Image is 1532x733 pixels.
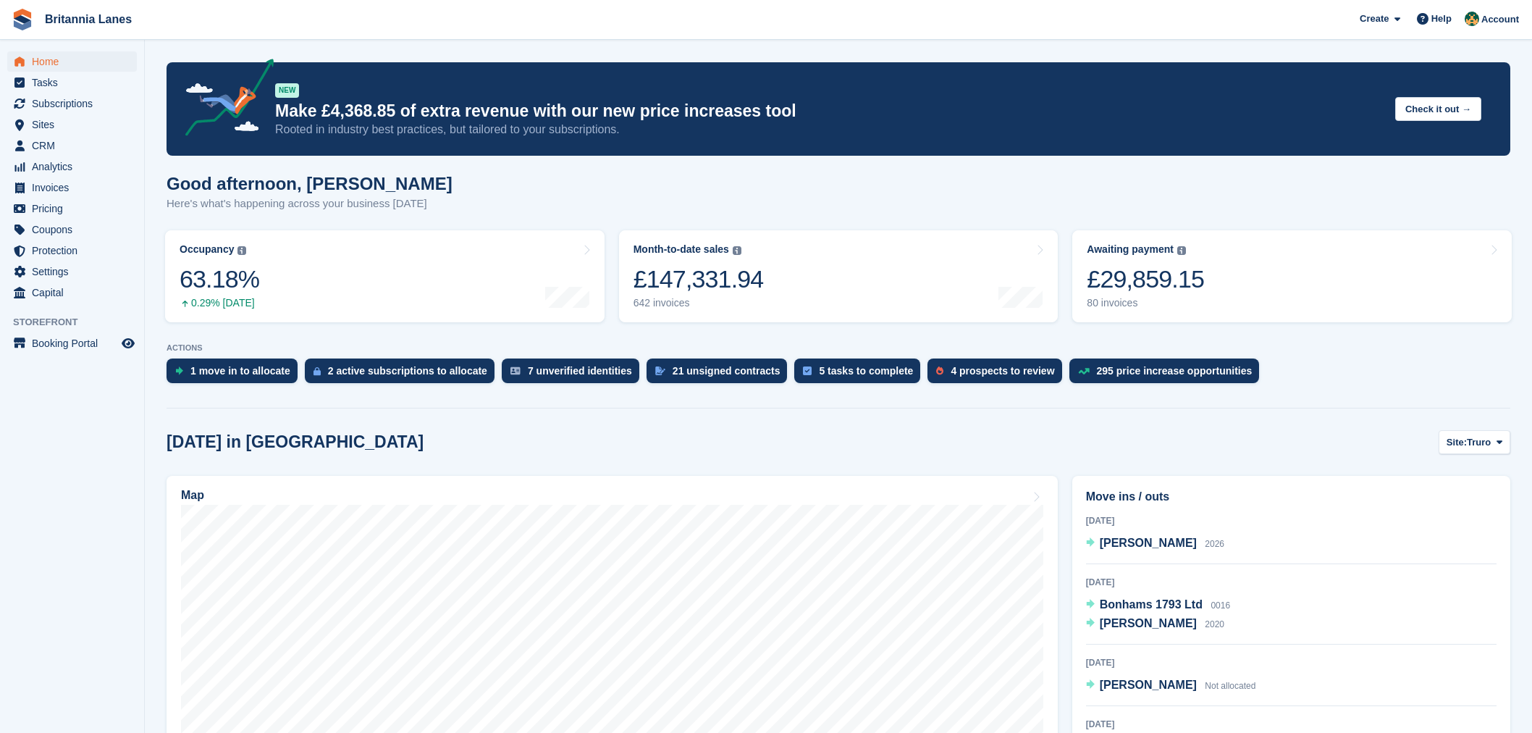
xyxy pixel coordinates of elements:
a: menu [7,177,137,198]
a: menu [7,135,137,156]
span: Pricing [32,198,119,219]
div: Month-to-date sales [634,243,729,256]
img: stora-icon-8386f47178a22dfd0bd8f6a31ec36ba5ce8667c1dd55bd0f319d3a0aa187defe.svg [12,9,33,30]
span: Create [1360,12,1389,26]
a: [PERSON_NAME] 2026 [1086,535,1224,553]
h2: Move ins / outs [1086,488,1497,506]
span: Storefront [13,315,144,330]
div: Occupancy [180,243,234,256]
a: menu [7,282,137,303]
span: Site: [1447,435,1467,450]
div: 295 price increase opportunities [1097,365,1253,377]
img: move_ins_to_allocate_icon-fdf77a2bb77ea45bf5b3d319d69a93e2d87916cf1d5bf7949dd705db3b84f3ca.svg [175,366,183,375]
div: 0.29% [DATE] [180,297,259,309]
a: menu [7,219,137,240]
div: 2 active subscriptions to allocate [328,365,487,377]
a: Occupancy 63.18% 0.29% [DATE] [165,230,605,322]
div: [DATE] [1086,718,1497,731]
a: menu [7,72,137,93]
span: [PERSON_NAME] [1100,617,1197,629]
a: 21 unsigned contracts [647,359,795,390]
a: [PERSON_NAME] Not allocated [1086,677,1256,695]
span: Settings [32,261,119,282]
a: 295 price increase opportunities [1069,359,1267,390]
a: Britannia Lanes [39,7,138,31]
span: Subscriptions [32,93,119,114]
a: Bonhams 1793 Ltd 0016 [1086,596,1230,615]
h1: Good afternoon, [PERSON_NAME] [167,174,453,193]
img: icon-info-grey-7440780725fd019a000dd9b08b2336e03edf1995a4989e88bcd33f0948082b44.svg [237,246,246,255]
div: [DATE] [1086,576,1497,589]
span: [PERSON_NAME] [1100,537,1197,549]
img: active_subscription_to_allocate_icon-d502201f5373d7db506a760aba3b589e785aa758c864c3986d89f69b8ff3... [313,366,321,376]
span: Capital [32,282,119,303]
a: menu [7,240,137,261]
a: menu [7,51,137,72]
p: ACTIONS [167,343,1510,353]
span: 2026 [1205,539,1224,549]
a: menu [7,156,137,177]
span: 0016 [1211,600,1230,611]
span: Bonhams 1793 Ltd [1100,598,1203,611]
a: menu [7,114,137,135]
p: Rooted in industry best practices, but tailored to your subscriptions. [275,122,1384,138]
div: 642 invoices [634,297,764,309]
span: CRM [32,135,119,156]
p: Make £4,368.85 of extra revenue with our new price increases tool [275,101,1384,122]
a: Preview store [119,335,137,352]
a: menu [7,93,137,114]
span: Booking Portal [32,333,119,353]
div: 5 tasks to complete [819,365,913,377]
span: Protection [32,240,119,261]
span: Coupons [32,219,119,240]
div: [DATE] [1086,514,1497,527]
div: NEW [275,83,299,98]
div: £29,859.15 [1087,264,1204,294]
a: 5 tasks to complete [794,359,927,390]
div: 80 invoices [1087,297,1204,309]
p: Here's what's happening across your business [DATE] [167,196,453,212]
a: menu [7,261,137,282]
a: Awaiting payment £29,859.15 80 invoices [1072,230,1512,322]
h2: Map [181,489,204,502]
div: 1 move in to allocate [190,365,290,377]
span: Sites [32,114,119,135]
img: icon-info-grey-7440780725fd019a000dd9b08b2336e03edf1995a4989e88bcd33f0948082b44.svg [1177,246,1186,255]
img: Nathan Kellow [1465,12,1479,26]
div: 63.18% [180,264,259,294]
img: prospect-51fa495bee0391a8d652442698ab0144808aea92771e9ea1ae160a38d050c398.svg [936,366,943,375]
span: Account [1481,12,1519,27]
span: [PERSON_NAME] [1100,679,1197,691]
img: task-75834270c22a3079a89374b754ae025e5fb1db73e45f91037f5363f120a921f8.svg [803,366,812,375]
span: Help [1431,12,1452,26]
span: Not allocated [1205,681,1255,691]
img: price_increase_opportunities-93ffe204e8149a01c8c9dc8f82e8f89637d9d84a8eef4429ea346261dce0b2c0.svg [1078,368,1090,374]
a: 7 unverified identities [502,359,647,390]
span: Truro [1467,435,1491,450]
div: [DATE] [1086,656,1497,669]
div: 21 unsigned contracts [673,365,780,377]
a: 1 move in to allocate [167,359,305,390]
a: menu [7,333,137,353]
button: Check it out → [1395,97,1481,121]
button: Site: Truro [1439,430,1510,454]
span: 2020 [1205,619,1224,629]
div: 4 prospects to review [951,365,1054,377]
h2: [DATE] in [GEOGRAPHIC_DATA] [167,432,424,452]
span: Home [32,51,119,72]
span: Invoices [32,177,119,198]
div: 7 unverified identities [528,365,632,377]
a: 2 active subscriptions to allocate [305,359,502,390]
img: icon-info-grey-7440780725fd019a000dd9b08b2336e03edf1995a4989e88bcd33f0948082b44.svg [733,246,741,255]
img: verify_identity-adf6edd0f0f0b5bbfe63781bf79b02c33cf7c696d77639b501bdc392416b5a36.svg [510,366,521,375]
div: £147,331.94 [634,264,764,294]
img: contract_signature_icon-13c848040528278c33f63329250d36e43548de30e8caae1d1a13099fd9432cc5.svg [655,366,665,375]
span: Tasks [32,72,119,93]
a: [PERSON_NAME] 2020 [1086,615,1224,634]
img: price-adjustments-announcement-icon-8257ccfd72463d97f412b2fc003d46551f7dbcb40ab6d574587a9cd5c0d94... [173,59,274,141]
span: Analytics [32,156,119,177]
a: menu [7,198,137,219]
a: 4 prospects to review [927,359,1069,390]
div: Awaiting payment [1087,243,1174,256]
a: Month-to-date sales £147,331.94 642 invoices [619,230,1058,322]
